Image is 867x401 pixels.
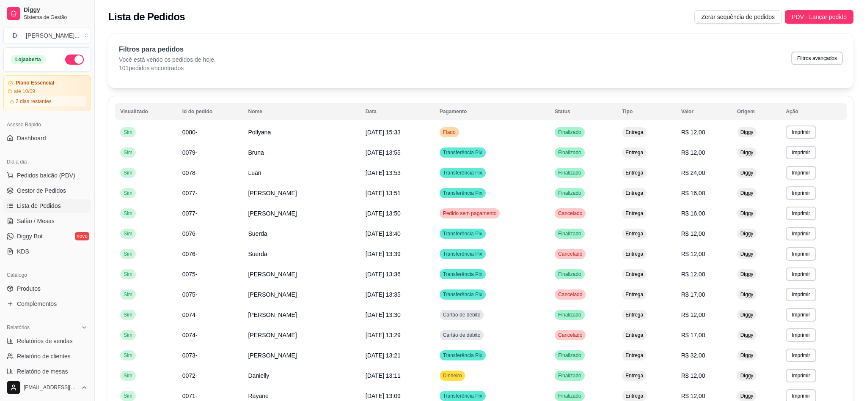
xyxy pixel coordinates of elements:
[681,352,705,359] span: R$ 32,00
[681,251,705,257] span: R$ 12,00
[65,55,84,65] button: Alterar Status
[366,230,401,237] span: [DATE] 13:40
[739,271,755,278] span: Diggy
[739,352,755,359] span: Diggy
[732,103,781,120] th: Origem
[366,352,401,359] span: [DATE] 13:21
[182,129,198,136] span: 0080-
[624,393,645,399] span: Entrega
[624,169,645,176] span: Entrega
[182,332,198,338] span: 0074-
[122,372,134,379] span: Sim
[248,149,264,156] span: Bruna
[122,332,134,338] span: Sim
[122,251,134,257] span: Sim
[122,311,134,318] span: Sim
[786,328,816,342] button: Imprimir
[624,352,645,359] span: Entrega
[694,10,782,24] button: Zerar sequência de pedidos
[556,230,583,237] span: Finalizado
[366,149,401,156] span: [DATE] 13:55
[624,230,645,237] span: Entrega
[786,146,816,159] button: Imprimir
[248,230,267,237] span: Suerda
[122,230,134,237] span: Sim
[441,169,484,176] span: Transferência Pix
[556,271,583,278] span: Finalizado
[248,251,267,257] span: Suerda
[3,214,91,228] a: Salão / Mesas
[781,103,847,120] th: Ação
[366,311,401,318] span: [DATE] 13:30
[366,332,401,338] span: [DATE] 13:29
[3,199,91,213] a: Lista de Pedidos
[681,271,705,278] span: R$ 12,00
[3,349,91,363] a: Relatório de clientes
[3,282,91,295] a: Produtos
[739,311,755,318] span: Diggy
[122,129,134,136] span: Sim
[3,334,91,348] a: Relatórios de vendas
[441,251,484,257] span: Transferência Pix
[786,349,816,362] button: Imprimir
[122,271,134,278] span: Sim
[17,300,57,308] span: Complementos
[785,10,853,24] button: PDV - Lançar pedido
[739,149,755,156] span: Diggy
[3,169,91,182] button: Pedidos balcão (PDV)
[556,352,583,359] span: Finalizado
[122,393,134,399] span: Sim
[441,190,484,196] span: Transferência Pix
[786,247,816,261] button: Imprimir
[441,149,484,156] span: Transferência Pix
[24,14,88,21] span: Sistema de Gestão
[681,332,705,338] span: R$ 17,00
[441,332,482,338] span: Cartão de débito
[366,210,401,217] span: [DATE] 13:50
[739,372,755,379] span: Diggy
[681,372,705,379] span: R$ 12,00
[122,149,134,156] span: Sim
[556,393,583,399] span: Finalizado
[739,190,755,196] span: Diggy
[556,251,584,257] span: Cancelado
[441,393,484,399] span: Transferência Pix
[182,311,198,318] span: 0074-
[739,210,755,217] span: Diggy
[556,291,584,298] span: Cancelado
[177,103,243,120] th: Id do pedido
[3,75,91,111] a: Plano Essencialaté 10/092 dias restantes
[792,12,847,22] span: PDV - Lançar pedido
[3,131,91,145] a: Dashboard
[441,311,482,318] span: Cartão de débito
[11,55,46,64] div: Loja aberta
[556,190,583,196] span: Finalizado
[17,171,75,180] span: Pedidos balcão (PDV)
[14,88,35,95] article: até 10/09
[676,103,732,120] th: Valor
[441,352,484,359] span: Transferência Pix
[786,207,816,220] button: Imprimir
[624,332,645,338] span: Entrega
[441,372,464,379] span: Dinheiro
[17,337,73,345] span: Relatórios de vendas
[182,271,198,278] span: 0075-
[17,186,66,195] span: Gestor de Pedidos
[108,10,185,24] h2: Lista de Pedidos
[248,210,297,217] span: [PERSON_NAME]
[16,80,54,86] article: Plano Essencial
[791,52,843,65] button: Filtros avançados
[24,6,88,14] span: Diggy
[248,291,297,298] span: [PERSON_NAME]
[24,384,77,391] span: [EMAIL_ADDRESS][DOMAIN_NAME]
[556,129,583,136] span: Finalizado
[435,103,550,120] th: Pagamento
[786,125,816,139] button: Imprimir
[739,393,755,399] span: Diggy
[248,332,297,338] span: [PERSON_NAME]
[11,31,19,40] span: D
[3,229,91,243] a: Diggy Botnovo
[248,129,271,136] span: Pollyana
[550,103,617,120] th: Status
[248,352,297,359] span: [PERSON_NAME]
